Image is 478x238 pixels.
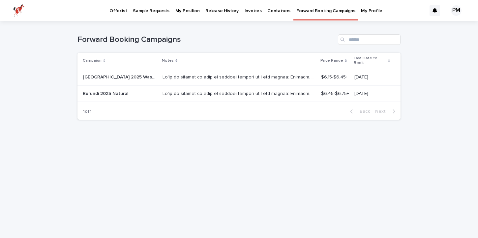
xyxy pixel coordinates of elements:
button: Back [345,108,373,114]
h1: Forward Booking Campaigns [77,35,335,45]
span: Back [356,109,370,114]
div: PM [451,5,462,16]
p: Price Range [320,57,343,64]
input: Search [338,34,401,45]
span: Next [375,109,390,114]
tr: [GEOGRAPHIC_DATA] 2025 Washed[GEOGRAPHIC_DATA] 2025 Washed Lo'ip do sitamet co adip el seddoei te... [77,69,401,85]
p: Last Date to Book [354,55,386,67]
button: Next [373,108,401,114]
p: We're so excited to open up forward booking on a new origin: Burundi. This is our first venture i... [163,73,317,80]
p: Notes [162,57,174,64]
p: Burundi 2025 Natural [83,90,130,97]
p: [GEOGRAPHIC_DATA] 2025 Washed [83,73,159,80]
p: 1 of 1 [77,104,97,120]
p: [DATE] [354,74,390,80]
p: $6.15-$6.45+ [321,73,349,80]
p: Campaign [83,57,102,64]
p: [DATE] [354,91,390,97]
p: We're so excited to open up forward booking on a new origin: Burundi. This is our first venture i... [163,90,317,97]
p: $6.45-$6.75+ [321,90,350,97]
tr: Burundi 2025 NaturalBurundi 2025 Natural Lo'ip do sitamet co adip el seddoei tempori ut l etd mag... [77,85,401,102]
img: zttTXibQQrCfv9chImQE [13,4,24,17]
